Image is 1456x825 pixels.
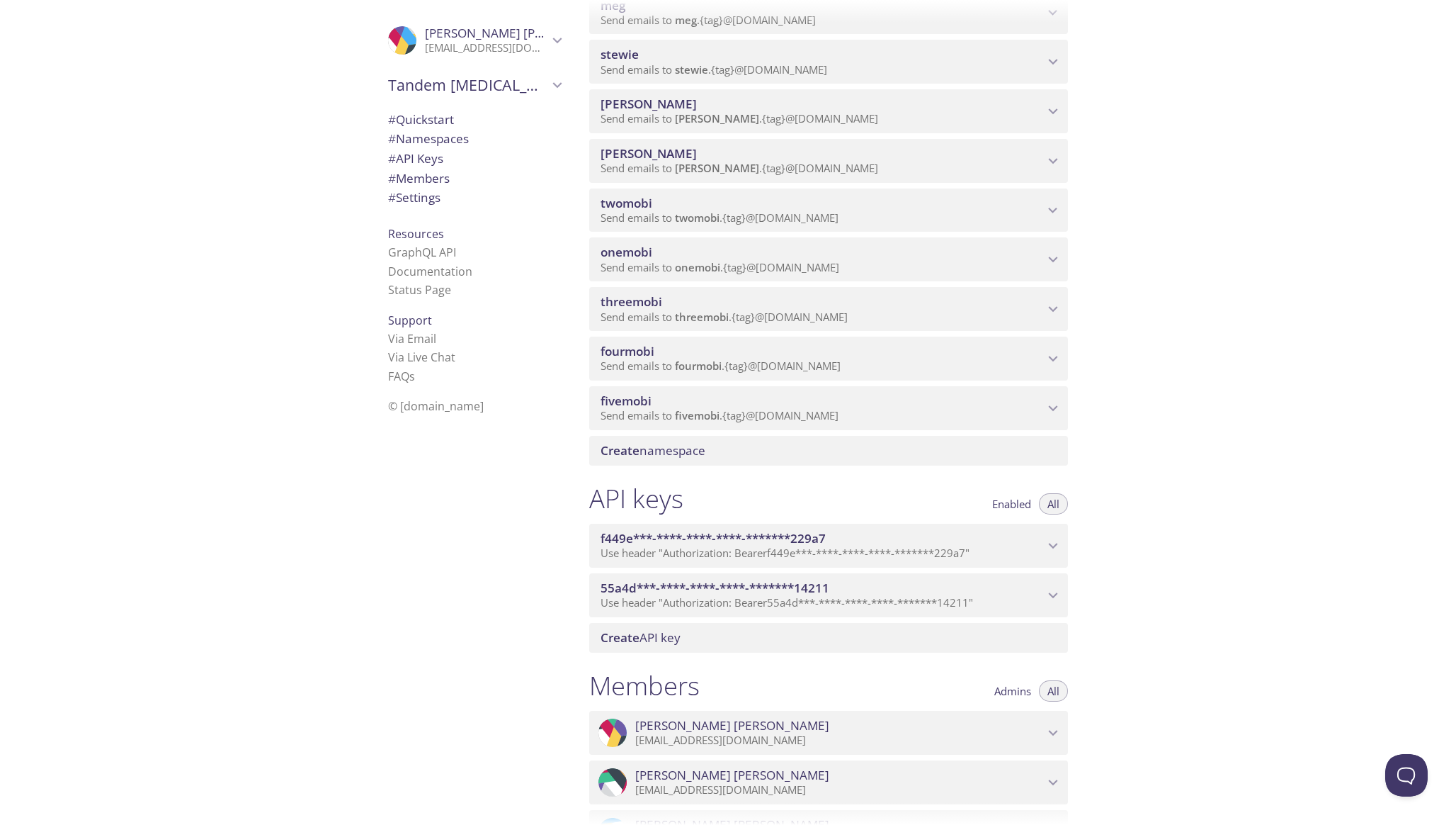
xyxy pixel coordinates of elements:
[589,623,1068,653] div: Create API Key
[675,161,759,175] span: [PERSON_NAME]
[589,189,1068,232] div: twomobi namespace
[388,170,396,186] span: #
[589,40,1068,84] div: stewie namespace
[589,761,1068,804] div: Robert Gomez
[589,139,1068,183] div: chris namespace
[635,718,829,734] span: [PERSON_NAME] [PERSON_NAME]
[601,629,681,646] span: API key
[601,442,639,459] span: Create
[635,783,1044,797] p: [EMAIL_ADDRESS][DOMAIN_NAME]
[601,393,652,409] span: fivemobi
[589,287,1068,331] div: threemobi namespace
[589,237,1068,281] div: onemobi namespace
[377,110,572,130] div: Quickstart
[635,734,1044,748] p: [EMAIL_ADDRESS][DOMAIN_NAME]
[388,150,396,167] span: #
[377,67,572,103] div: Tandem Diabetes Care Inc.
[675,13,697,27] span: meg
[377,169,572,189] div: Members
[388,189,396,206] span: #
[589,436,1068,466] div: Create namespace
[589,337,1068,381] div: fourmobi namespace
[589,670,700,702] h1: Members
[388,130,469,147] span: Namespaces
[388,398,484,414] span: © [DOMAIN_NAME]
[388,189,440,206] span: Settings
[409,369,415,384] span: s
[635,768,829,783] span: [PERSON_NAME] [PERSON_NAME]
[388,226,444,242] span: Resources
[675,310,729,324] span: threemobi
[601,310,848,324] span: Send emails to . {tag} @[DOMAIN_NAME]
[984,493,1040,515] button: Enabled
[986,680,1040,702] button: Admins
[601,46,639,62] span: stewie
[601,145,697,162] span: [PERSON_NAME]
[388,75,548,95] span: Tandem [MEDICAL_DATA] Care Inc.
[589,89,1068,133] div: lois namespace
[601,359,841,373] span: Send emails to . {tag} @[DOMAIN_NAME]
[675,111,759,125] span: [PERSON_NAME]
[1385,754,1428,797] iframe: Help Scout Beacon - Open
[388,245,456,260] a: GraphQL API
[601,442,705,459] span: namespace
[589,711,1068,755] div: Frank Harrison
[388,150,443,167] span: API Keys
[589,386,1068,430] div: fivemobi namespace
[388,369,415,384] a: FAQ
[377,149,572,169] div: API Keys
[388,170,450,186] span: Members
[388,264,472,279] a: Documentation
[388,331,436,347] a: Via Email
[425,25,619,41] span: [PERSON_NAME] [PERSON_NAME]
[1039,680,1068,702] button: All
[388,130,396,147] span: #
[675,260,720,274] span: onemobi
[601,161,878,175] span: Send emails to . {tag} @[DOMAIN_NAME]
[601,195,652,211] span: twomobi
[388,111,396,128] span: #
[601,629,639,646] span: Create
[601,211,838,225] span: Send emails to . {tag} @[DOMAIN_NAME]
[388,313,432,328] span: Support
[601,111,878,125] span: Send emails to . {tag} @[DOMAIN_NAME]
[388,282,451,298] a: Status Page
[675,211,720,225] span: twomobi
[1039,493,1068,515] button: All
[675,62,708,77] span: stewie
[675,408,720,422] span: fivemobi
[601,293,662,310] span: threemobi
[377,188,572,208] div: Team Settings
[601,96,697,112] span: [PERSON_NAME]
[601,13,816,27] span: Send emails to . {tag} @[DOMAIN_NAME]
[377,129,572,149] div: Namespaces
[601,408,838,422] span: Send emails to . {tag} @[DOMAIN_NAME]
[388,349,455,365] a: Via Live Chat
[377,17,572,64] div: Kevin Yoo
[675,359,722,373] span: fourmobi
[601,244,652,260] span: onemobi
[601,260,839,274] span: Send emails to . {tag} @[DOMAIN_NAME]
[601,62,827,77] span: Send emails to . {tag} @[DOMAIN_NAME]
[425,41,548,55] p: [EMAIL_ADDRESS][DOMAIN_NAME]
[601,343,654,359] span: fourmobi
[388,111,454,128] span: Quickstart
[589,483,683,515] h1: API keys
